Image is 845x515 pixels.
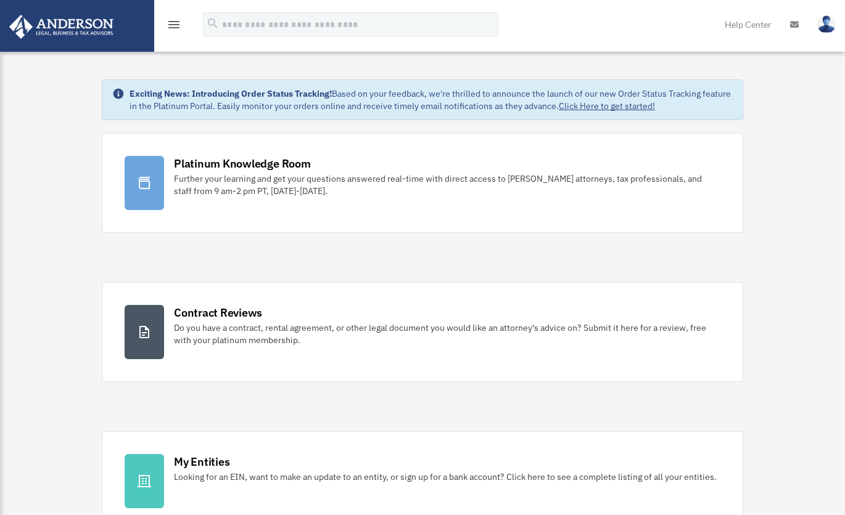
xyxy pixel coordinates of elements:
[174,305,262,320] div: Contract Reviews
[167,22,181,32] a: menu
[206,17,220,30] i: search
[559,100,655,112] a: Click Here to get started!
[817,15,836,33] img: User Pic
[102,133,743,233] a: Platinum Knowledge Room Further your learning and get your questions answered real-time with dire...
[130,87,733,112] div: Based on your feedback, we're thrilled to announce the launch of our new Order Status Tracking fe...
[174,322,720,346] div: Do you have a contract, rental agreement, or other legal document you would like an attorney's ad...
[130,88,332,99] strong: Exciting News: Introducing Order Status Tracking!
[102,282,743,382] a: Contract Reviews Do you have a contract, rental agreement, or other legal document you would like...
[174,454,229,469] div: My Entities
[174,156,311,171] div: Platinum Knowledge Room
[6,15,117,39] img: Anderson Advisors Platinum Portal
[174,172,720,197] div: Further your learning and get your questions answered real-time with direct access to [PERSON_NAM...
[174,471,717,483] div: Looking for an EIN, want to make an update to an entity, or sign up for a bank account? Click her...
[167,17,181,32] i: menu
